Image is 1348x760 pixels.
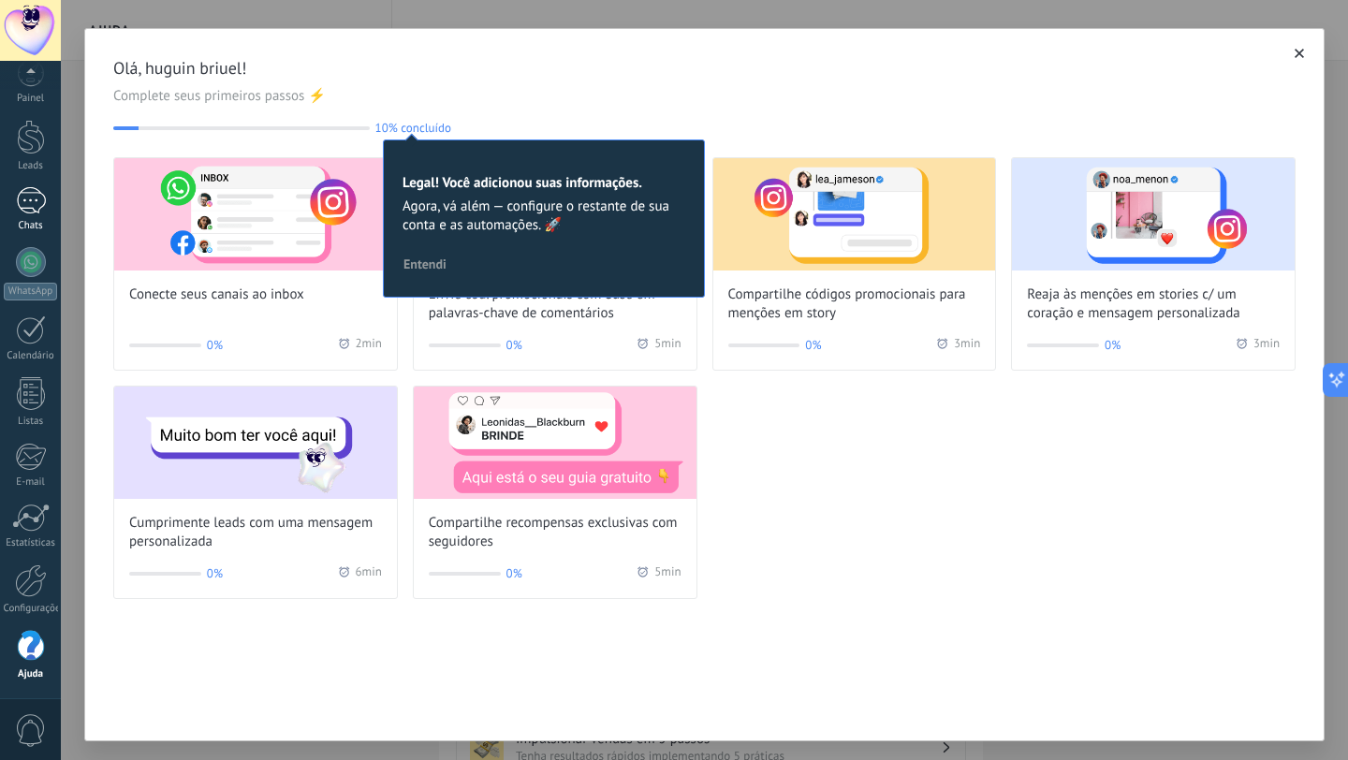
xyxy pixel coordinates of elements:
[4,537,58,549] div: Estatísticas
[654,564,681,583] span: 5 min
[114,158,397,270] img: Connect your channels to the inbox
[4,220,58,232] div: Chats
[129,285,304,304] span: Conecte seus canais ao inbox
[654,336,681,355] span: 5 min
[4,603,58,615] div: Configurações
[954,336,980,355] span: 3 min
[403,174,685,192] h2: Legal! Você adicionou suas informações.
[805,336,821,355] span: 0%
[429,285,681,323] span: Envie cód. promocionais com base em palavras-chave de comentários
[506,336,522,355] span: 0%
[4,93,58,105] div: Painel
[1027,285,1280,323] span: Reaja às menções em stories c/ um coração e mensagem personalizada
[129,514,382,551] span: Cumprimente leads com uma mensagem personalizada
[728,285,981,323] span: Compartilhe códigos promocionais para menções em story
[403,257,447,270] span: Entendi
[1253,336,1280,355] span: 3 min
[4,476,58,489] div: E-mail
[114,387,397,499] img: Greet leads with a custom message (Wizard onboarding modal)
[1012,158,1295,270] img: React to story mentions with a heart and personalized message
[403,197,685,235] span: Agora, vá além — configure o restante de sua conta e as automações. 🚀
[4,350,58,362] div: Calendário
[356,564,382,583] span: 6 min
[1105,336,1121,355] span: 0%
[375,121,451,135] span: 10% concluído
[713,158,996,270] img: Share promo codes for story mentions
[4,160,58,172] div: Leads
[4,283,57,300] div: WhatsApp
[4,416,58,428] div: Listas
[113,57,1296,80] span: Olá, huguin briuel!
[356,336,382,355] span: 2 min
[395,250,455,278] button: Entendi
[4,668,58,680] div: Ajuda
[113,87,1296,106] span: Complete seus primeiros passos ⚡
[414,387,696,499] img: Share exclusive rewards with followers
[207,564,223,583] span: 0%
[506,564,522,583] span: 0%
[429,514,681,551] span: Compartilhe recompensas exclusivas com seguidores
[207,336,223,355] span: 0%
